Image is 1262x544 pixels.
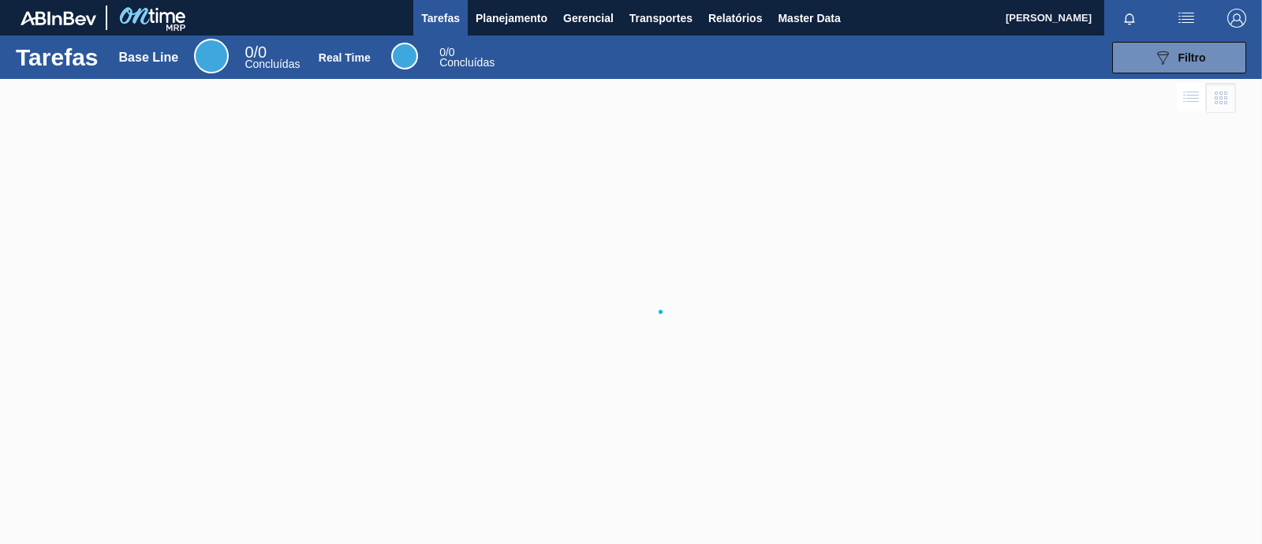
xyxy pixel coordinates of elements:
h1: Tarefas [16,48,99,66]
img: TNhmsLtSVTkK8tSr43FrP2fwEKptu5GPRR3wAAAABJRU5ErkJggg== [21,11,96,25]
span: Concluídas [245,58,300,70]
span: Master Data [778,9,840,28]
button: Notificações [1104,7,1155,29]
span: Transportes [629,9,693,28]
div: Base Line [194,39,229,73]
img: userActions [1177,9,1196,28]
span: Planejamento [476,9,547,28]
span: / 0 [245,43,267,61]
div: Base Line [245,46,300,69]
span: Filtro [1178,51,1206,64]
button: Filtro [1112,42,1246,73]
span: / 0 [439,46,454,58]
span: 0 [245,43,253,61]
img: Logout [1227,9,1246,28]
div: Real Time [439,47,495,68]
span: Concluídas [439,56,495,69]
div: Real Time [391,43,418,69]
span: 0 [439,46,446,58]
div: Real Time [319,51,371,64]
span: Gerencial [563,9,614,28]
div: Base Line [119,51,179,65]
span: Tarefas [421,9,460,28]
span: Relatórios [708,9,762,28]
